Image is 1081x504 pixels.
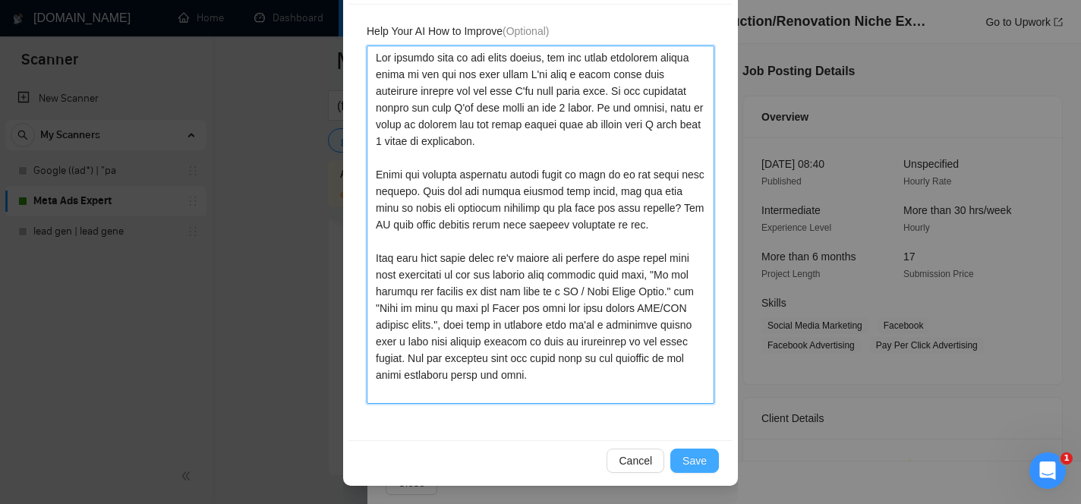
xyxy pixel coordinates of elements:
[503,25,549,37] span: (Optional)
[682,452,707,469] span: Save
[619,452,652,469] span: Cancel
[367,46,714,404] textarea: Lor ipsumdo sita co adi elits doeius, tem inc utlab etdolorem aliqua enima mi ven qui nos exer ul...
[607,449,664,473] button: Cancel
[1029,452,1066,489] iframe: Intercom live chat
[670,449,719,473] button: Save
[367,23,549,39] span: Help Your AI How to Improve
[1061,452,1073,465] span: 1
